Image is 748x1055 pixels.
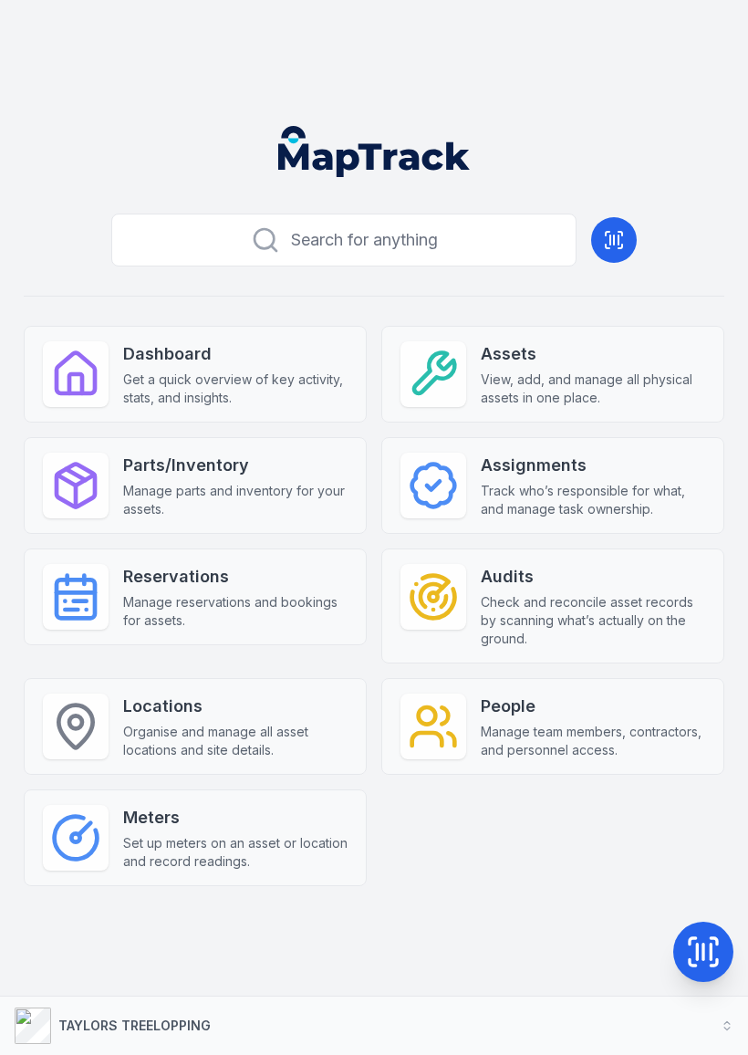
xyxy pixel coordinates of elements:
[123,564,348,590] strong: Reservations
[123,723,348,759] span: Organise and manage all asset locations and site details.
[481,593,705,648] span: Check and reconcile asset records by scanning what’s actually on the ground.
[123,834,348,871] span: Set up meters on an asset or location and record readings.
[481,341,705,367] strong: Assets
[24,548,367,645] a: ReservationsManage reservations and bookings for assets.
[481,694,705,719] strong: People
[123,482,348,518] span: Manage parts and inventory for your assets.
[256,126,492,177] nav: Global
[481,564,705,590] strong: Audits
[481,371,705,407] span: View, add, and manage all physical assets in one place.
[123,341,348,367] strong: Dashboard
[58,1018,211,1033] strong: TAYLORS TREELOPPING
[24,326,367,423] a: DashboardGet a quick overview of key activity, stats, and insights.
[24,678,367,775] a: LocationsOrganise and manage all asset locations and site details.
[381,548,724,663] a: AuditsCheck and reconcile asset records by scanning what’s actually on the ground.
[24,789,367,886] a: MetersSet up meters on an asset or location and record readings.
[123,371,348,407] span: Get a quick overview of key activity, stats, and insights.
[24,437,367,534] a: Parts/InventoryManage parts and inventory for your assets.
[381,326,724,423] a: AssetsView, add, and manage all physical assets in one place.
[481,482,705,518] span: Track who’s responsible for what, and manage task ownership.
[123,694,348,719] strong: Locations
[381,437,724,534] a: AssignmentsTrack who’s responsible for what, and manage task ownership.
[123,593,348,630] span: Manage reservations and bookings for assets.
[481,453,705,478] strong: Assignments
[123,805,348,830] strong: Meters
[123,453,348,478] strong: Parts/Inventory
[381,678,724,775] a: PeopleManage team members, contractors, and personnel access.
[111,214,577,266] button: Search for anything
[481,723,705,759] span: Manage team members, contractors, and personnel access.
[291,227,438,253] span: Search for anything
